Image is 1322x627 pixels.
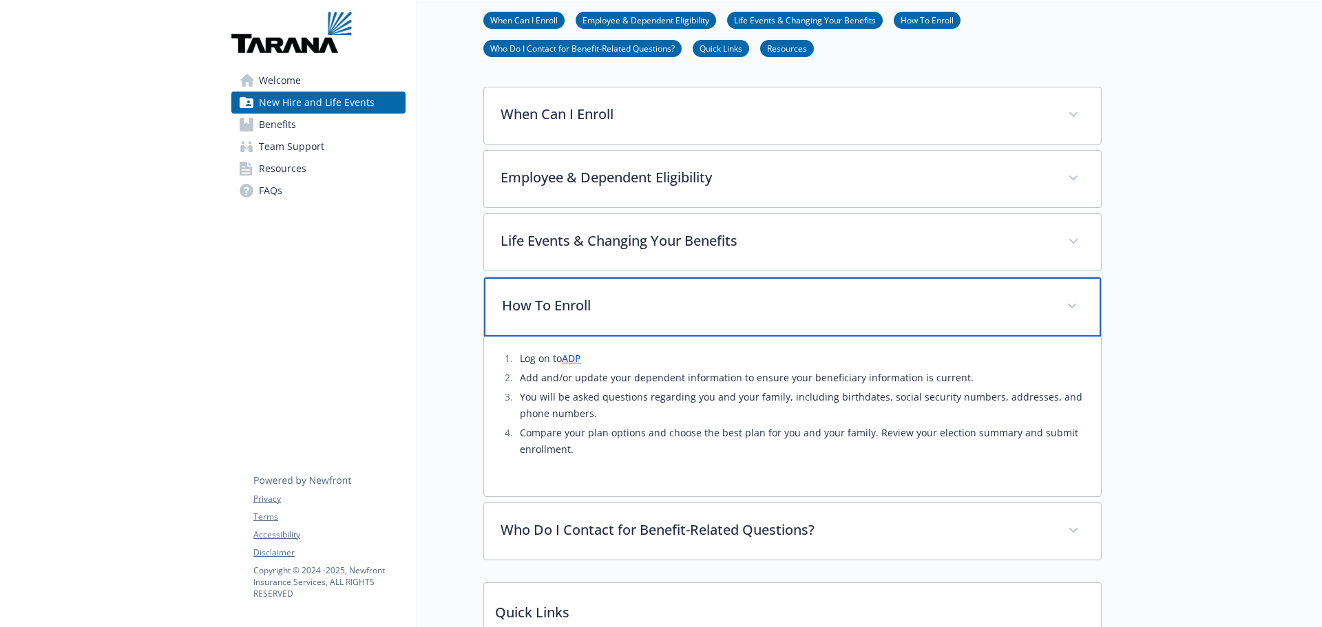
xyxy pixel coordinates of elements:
p: How To Enroll [502,295,1050,316]
div: Life Events & Changing Your Benefits [484,214,1101,270]
a: How To Enroll [894,13,961,26]
span: New Hire and Life Events [259,92,375,114]
div: How To Enroll [484,337,1101,496]
a: FAQs [231,180,406,202]
div: When Can I Enroll [484,87,1101,144]
p: Copyright © 2024 - 2025 , Newfront Insurance Services, ALL RIGHTS RESERVED [253,564,405,599]
p: Life Events & Changing Your Benefits [501,231,1051,251]
a: Employee & Dependent Eligibility [576,13,716,26]
a: ADP [562,352,581,365]
div: How To Enroll [484,277,1101,337]
a: Life Events & Changing Your Benefits [727,13,883,26]
li: Compare your plan options and choose the best plan for you and your family. Review your election ... [516,425,1084,458]
a: Who Do I Contact for Benefit-Related Questions? [483,41,682,54]
li: You will be asked questions regarding you and your family, including birthdates, social security ... [516,389,1084,422]
p: Who Do I Contact for Benefit-Related Questions? [501,520,1051,540]
li: Add and/or update your dependent information to ensure your beneficiary information is current. [516,370,1084,386]
span: FAQs [259,180,282,202]
div: Employee & Dependent Eligibility [484,151,1101,207]
a: Privacy [253,493,405,505]
a: Welcome [231,70,406,92]
a: Resources [760,41,814,54]
a: Accessibility [253,529,405,541]
li: Log on to [516,350,1084,367]
p: Employee & Dependent Eligibility [501,167,1051,188]
div: Who Do I Contact for Benefit-Related Questions? [484,503,1101,560]
span: Team Support [259,136,324,158]
a: Disclaimer [253,546,405,559]
p: When Can I Enroll [501,104,1051,125]
a: Benefits [231,114,406,136]
span: Benefits [259,114,296,136]
a: New Hire and Life Events [231,92,406,114]
a: Quick Links [693,41,749,54]
a: Resources [231,158,406,180]
a: Team Support [231,136,406,158]
span: Resources [259,158,306,180]
span: Welcome [259,70,301,92]
a: When Can I Enroll [483,13,565,26]
a: Terms [253,511,405,523]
